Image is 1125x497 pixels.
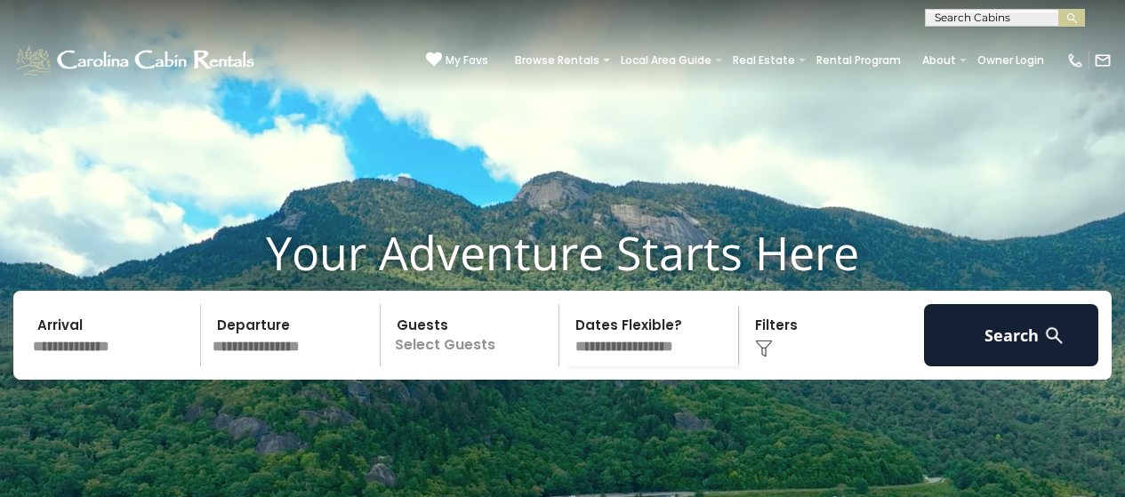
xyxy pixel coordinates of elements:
[506,48,608,73] a: Browse Rentals
[446,52,488,68] span: My Favs
[1066,52,1084,69] img: phone-regular-white.png
[426,52,488,69] a: My Favs
[1094,52,1112,69] img: mail-regular-white.png
[386,304,559,366] p: Select Guests
[968,48,1053,73] a: Owner Login
[724,48,804,73] a: Real Estate
[913,48,965,73] a: About
[924,304,1098,366] button: Search
[13,43,260,78] img: White-1-1-2.png
[612,48,720,73] a: Local Area Guide
[755,340,773,357] img: filter--v1.png
[13,225,1112,280] h1: Your Adventure Starts Here
[808,48,910,73] a: Rental Program
[1043,325,1065,347] img: search-regular-white.png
